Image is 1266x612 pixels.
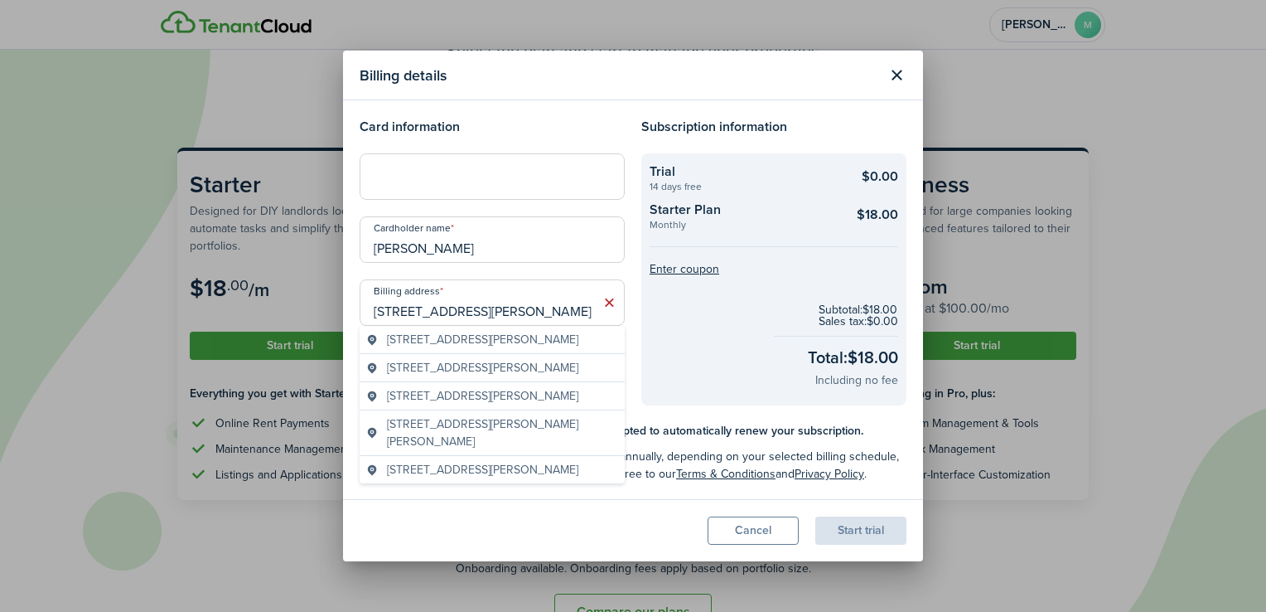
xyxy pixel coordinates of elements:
[862,167,898,187] checkout-summary-item-main-price: $0.00
[387,359,578,376] span: [STREET_ADDRESS][PERSON_NAME]
[360,59,878,91] modal-title: Billing details
[387,415,618,450] span: [STREET_ADDRESS][PERSON_NAME][PERSON_NAME]
[795,465,864,483] a: Privacy Policy
[708,517,799,545] button: Cancel
[370,169,614,185] iframe: Secure card payment input frame
[815,372,898,389] checkout-total-secondary: Including no fee
[650,264,719,275] button: Enter coupon
[650,162,836,182] checkout-summary-item-title: Trial
[378,422,906,440] checkout-terms-main: Your payment info is securely stored and encrypted to automatically renew your subscription.
[387,461,578,478] span: [STREET_ADDRESS][PERSON_NAME]
[387,387,578,405] span: [STREET_ADDRESS][PERSON_NAME]
[819,316,898,328] checkout-subtotal-item: Sales tax: $0.00
[819,304,898,316] checkout-subtotal-item: Subtotal: $18.00
[650,200,836,220] checkout-summary-item-title: Starter Plan
[857,205,898,225] checkout-summary-item-main-price: $18.00
[808,345,898,370] checkout-total-main: Total: $18.00
[360,117,625,137] h4: Card information
[378,448,906,483] checkout-terms-secondary: You'll be charged the listed amount monthly or annually, depending on your selected billing sched...
[676,465,776,483] a: Terms & Conditions
[387,331,578,348] span: [STREET_ADDRESS][PERSON_NAME]
[650,182,836,192] checkout-summary-item-description: 14 days free
[360,279,625,326] input: Start typing the address and then select from the dropdown
[882,61,911,90] button: Close modal
[641,117,906,137] h4: Subscription information
[650,220,836,230] checkout-summary-item-description: Monthly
